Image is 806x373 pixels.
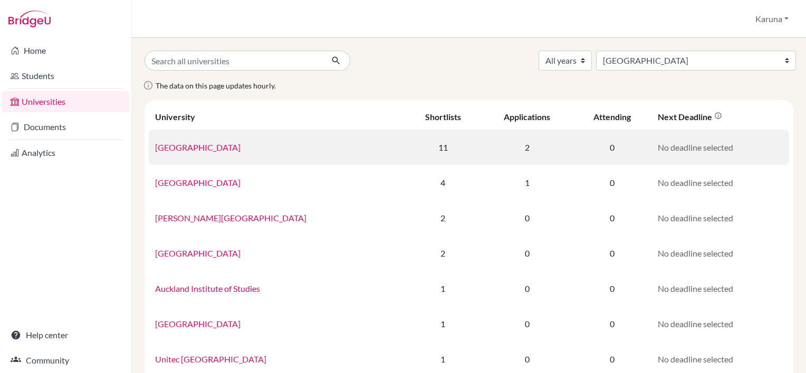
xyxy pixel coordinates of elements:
[155,142,241,152] a: [GEOGRAPHIC_DATA]
[2,91,129,112] a: Universities
[155,319,241,329] a: [GEOGRAPHIC_DATA]
[573,130,651,165] td: 0
[481,271,573,306] td: 0
[658,354,733,364] span: No deadline selected
[2,65,129,86] a: Students
[155,354,266,364] a: Unitec [GEOGRAPHIC_DATA]
[658,213,733,223] span: No deadline selected
[405,165,481,200] td: 4
[593,112,631,122] div: Attending
[2,142,129,163] a: Analytics
[481,165,573,200] td: 1
[149,104,405,130] th: University
[573,235,651,271] td: 0
[658,142,733,152] span: No deadline selected
[145,51,323,71] input: Search all universities
[155,213,306,223] a: [PERSON_NAME][GEOGRAPHIC_DATA]
[425,112,461,122] div: Shortlists
[155,178,241,188] a: [GEOGRAPHIC_DATA]
[658,319,733,329] span: No deadline selected
[2,350,129,371] a: Community
[504,112,550,122] div: Applications
[481,306,573,341] td: 0
[573,306,651,341] td: 0
[573,200,651,235] td: 0
[405,271,481,306] td: 1
[658,283,733,293] span: No deadline selected
[8,11,51,27] img: Bridge-U
[481,235,573,271] td: 0
[155,248,241,258] a: [GEOGRAPHIC_DATA]
[2,116,129,138] a: Documents
[405,200,481,235] td: 2
[573,165,651,200] td: 0
[658,248,733,258] span: No deadline selected
[751,9,793,29] button: Karuna
[658,178,733,188] span: No deadline selected
[155,283,260,293] a: Auckland Institute of Studies
[481,130,573,165] td: 2
[658,112,722,122] div: Next deadline
[573,271,651,306] td: 0
[2,325,129,346] a: Help center
[405,235,481,271] td: 2
[2,40,129,61] a: Home
[405,130,481,165] td: 11
[405,306,481,341] td: 1
[481,200,573,235] td: 0
[156,81,276,90] span: The data on this page updates hourly.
